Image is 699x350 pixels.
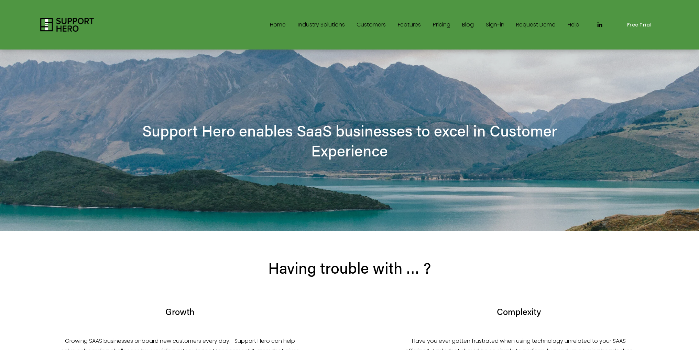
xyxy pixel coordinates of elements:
h2: Complexity [400,306,638,317]
p: Having trouble with … ? [21,254,678,282]
a: Customers [357,19,386,30]
h2: Support Hero enables SaaS businesses to excel in Customer Experience [118,121,582,161]
a: Features [398,19,421,30]
a: Request Demo [516,19,556,30]
a: Home [270,19,286,30]
a: Free Trial [620,17,659,33]
a: folder dropdown [298,19,345,30]
a: Blog [462,19,474,30]
h2: Growth [61,306,299,317]
a: LinkedIn [596,21,603,28]
a: Help [568,19,579,30]
a: Pricing [433,19,450,30]
img: Support Hero [40,18,94,32]
span: Industry Solutions [298,20,345,30]
a: Sign-in [486,19,504,30]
